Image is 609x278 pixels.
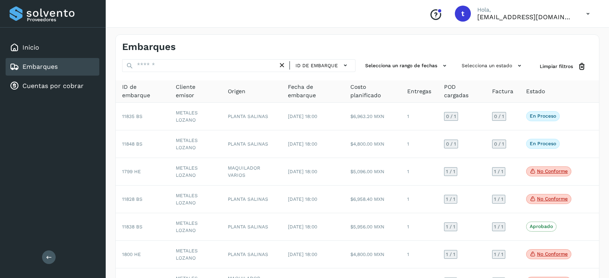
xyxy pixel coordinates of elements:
[494,169,503,174] span: 1 / 1
[344,103,401,130] td: $6,963.20 MXN
[537,196,568,202] p: No conforme
[221,158,282,186] td: MAQUILADOR VARIOS
[122,41,176,53] h4: Embarques
[494,142,504,146] span: 0 / 1
[169,130,221,158] td: METALES LOZANO
[530,113,556,119] p: En proceso
[288,169,317,174] span: [DATE] 18:00
[6,77,99,95] div: Cuentas por cobrar
[169,213,221,241] td: METALES LOZANO
[169,103,221,130] td: METALES LOZANO
[288,141,317,147] span: [DATE] 18:00
[221,241,282,268] td: PLANTA SALINAS
[27,17,96,22] p: Proveedores
[446,252,455,257] span: 1 / 1
[344,186,401,213] td: $6,958.40 MXN
[221,186,282,213] td: PLANTA SALINAS
[221,213,282,241] td: PLANTA SALINAS
[350,83,395,100] span: Costo planificado
[477,6,573,13] p: Hola,
[169,186,221,213] td: METALES LOZANO
[288,252,317,257] span: [DATE] 18:00
[533,59,593,74] button: Limpiar filtros
[293,60,352,71] button: ID de embarque
[526,87,545,96] span: Estado
[494,252,503,257] span: 1 / 1
[169,241,221,268] td: METALES LOZANO
[122,141,143,147] span: 11848 BS
[122,196,143,202] span: 11828 BS
[169,158,221,186] td: METALES LOZANO
[446,197,455,202] span: 1 / 1
[401,241,438,268] td: 1
[446,169,455,174] span: 1 / 1
[494,114,504,119] span: 0 / 1
[494,224,503,229] span: 1 / 1
[446,224,455,229] span: 1 / 1
[176,83,215,100] span: Cliente emisor
[122,114,143,119] span: 11835 BS
[344,158,401,186] td: $5,096.00 MXN
[22,63,58,70] a: Embarques
[344,241,401,268] td: $4,800.00 MXN
[122,252,141,257] span: 1800 HE
[401,103,438,130] td: 1
[477,13,573,21] p: transportesymaquinariaagm@gmail.com
[122,169,141,174] span: 1799 HE
[6,39,99,56] div: Inicio
[537,168,568,174] p: No conforme
[537,251,568,257] p: No conforme
[530,141,556,146] p: En proceso
[122,224,143,230] span: 11838 BS
[344,130,401,158] td: $4,800.00 MXN
[122,83,163,100] span: ID de embarque
[344,213,401,241] td: $5,956.00 MXN
[530,224,553,229] p: Aprobado
[458,59,527,72] button: Selecciona un estado
[228,87,245,96] span: Origen
[288,224,317,230] span: [DATE] 18:00
[22,44,39,51] a: Inicio
[446,142,456,146] span: 0 / 1
[444,83,479,100] span: POD cargadas
[401,213,438,241] td: 1
[6,58,99,76] div: Embarques
[540,63,573,70] span: Limpiar filtros
[362,59,452,72] button: Selecciona un rango de fechas
[288,114,317,119] span: [DATE] 18:00
[407,87,431,96] span: Entregas
[288,83,337,100] span: Fecha de embarque
[401,186,438,213] td: 1
[221,103,282,130] td: PLANTA SALINAS
[221,130,282,158] td: PLANTA SALINAS
[22,82,84,90] a: Cuentas por cobrar
[401,130,438,158] td: 1
[401,158,438,186] td: 1
[288,196,317,202] span: [DATE] 18:00
[492,87,513,96] span: Factura
[494,197,503,202] span: 1 / 1
[446,114,456,119] span: 0 / 1
[295,62,338,69] span: ID de embarque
